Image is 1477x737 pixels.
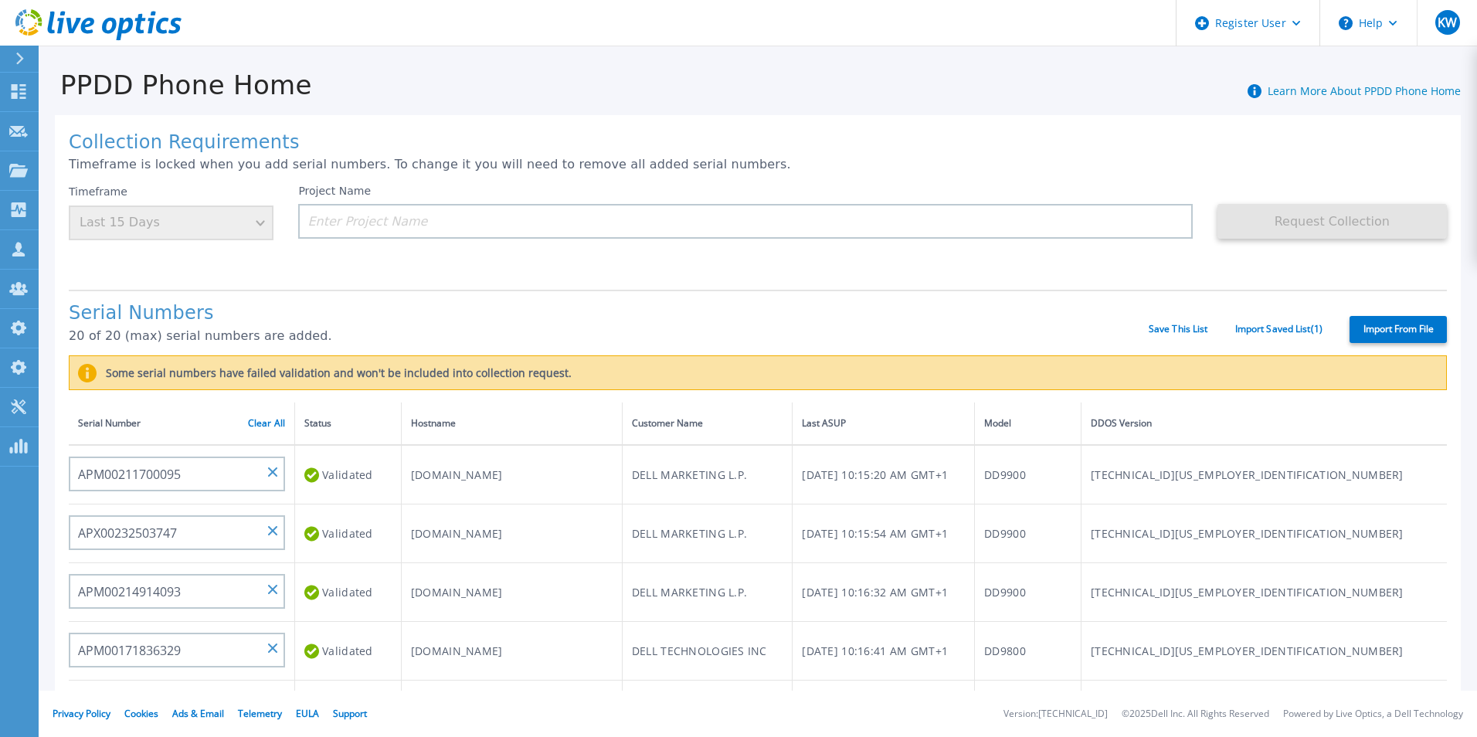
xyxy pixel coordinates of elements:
td: [DOMAIN_NAME] [401,445,622,504]
a: EULA [296,707,319,720]
a: Ads & Email [172,707,224,720]
td: [DATE] 10:15:54 AM GMT+1 [793,504,975,563]
th: Hostname [401,402,622,445]
a: Privacy Policy [53,707,110,720]
td: [TECHNICAL_ID][US_EMPLOYER_IDENTIFICATION_NUMBER] [1081,563,1447,622]
a: Import Saved List ( 1 ) [1235,324,1323,335]
td: [TECHNICAL_ID][US_EMPLOYER_IDENTIFICATION_NUMBER] [1081,622,1447,681]
th: Last ASUP [793,402,975,445]
label: Some serial numbers have failed validation and won't be included into collection request. [97,367,572,379]
a: Telemetry [238,707,282,720]
td: [DOMAIN_NAME] [401,563,622,622]
button: Request Collection [1217,204,1447,239]
a: Support [333,707,367,720]
h1: Collection Requirements [69,132,1447,154]
th: Status [295,402,402,445]
td: DD9800 [975,622,1081,681]
h1: Serial Numbers [69,303,1149,324]
input: Enter Serial Number [69,633,285,667]
div: Serial Number [78,415,285,432]
input: Enter Serial Number [69,457,285,491]
a: Cookies [124,707,158,720]
td: [DOMAIN_NAME] [401,504,622,563]
th: DDOS Version [1081,402,1447,445]
label: Project Name [298,185,371,196]
a: Clear All [248,418,285,429]
div: Validated [304,637,392,665]
p: Timeframe is locked when you add serial numbers. To change it you will need to remove all added s... [69,158,1447,172]
td: DELL MARKETING L.P. [622,445,792,504]
p: 20 of 20 (max) serial numbers are added. [69,329,1149,343]
td: [TECHNICAL_ID][US_EMPLOYER_IDENTIFICATION_NUMBER] [1081,504,1447,563]
td: DELL TECHNOLOGIES INC [622,622,792,681]
td: [DATE] 10:15:20 AM GMT+1 [793,445,975,504]
a: Learn More About PPDD Phone Home [1268,83,1461,98]
td: [DATE] 10:16:32 AM GMT+1 [793,563,975,622]
td: DELL MARKETING L.P. [622,563,792,622]
td: DD9900 [975,563,1081,622]
input: Enter Project Name [298,204,1192,239]
label: Import From File [1350,316,1447,343]
th: Customer Name [622,402,792,445]
li: Powered by Live Optics, a Dell Technology [1283,709,1463,719]
td: [TECHNICAL_ID][US_EMPLOYER_IDENTIFICATION_NUMBER] [1081,445,1447,504]
div: Validated [304,578,392,606]
td: [DATE] 10:16:41 AM GMT+1 [793,622,975,681]
td: DD9900 [975,504,1081,563]
li: Version: [TECHNICAL_ID] [1003,709,1108,719]
td: DELL MARKETING L.P. [622,504,792,563]
label: Timeframe [69,185,127,198]
h1: PPDD Phone Home [39,70,312,100]
input: Enter Serial Number [69,515,285,550]
a: Save This List [1149,324,1208,335]
li: © 2025 Dell Inc. All Rights Reserved [1122,709,1269,719]
div: Validated [304,460,392,489]
td: [DOMAIN_NAME] [401,622,622,681]
th: Model [975,402,1081,445]
input: Enter Serial Number [69,574,285,609]
td: DD9900 [975,445,1081,504]
div: Validated [304,519,392,548]
span: KW [1438,16,1457,29]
